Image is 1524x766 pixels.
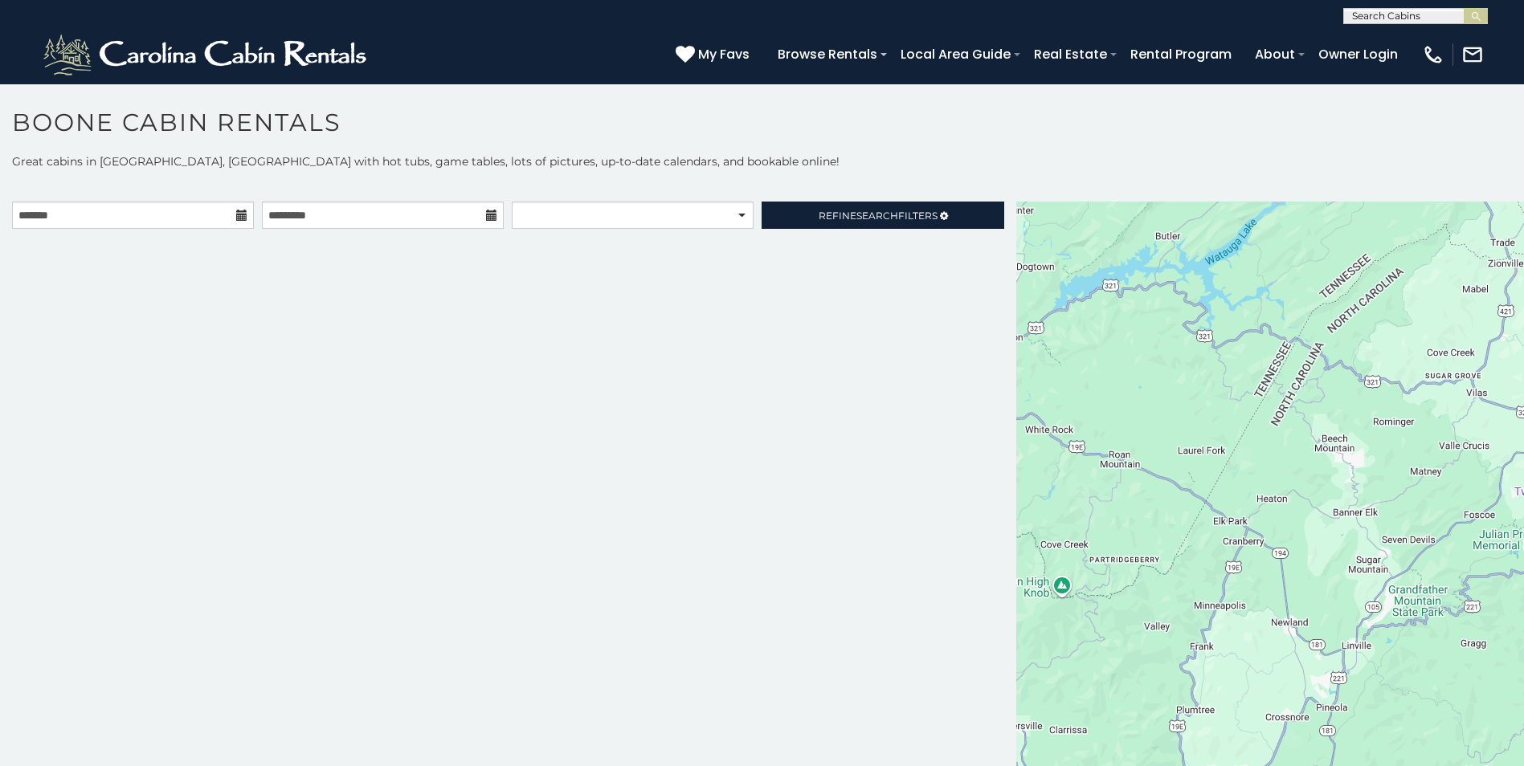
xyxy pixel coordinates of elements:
span: Search [856,210,898,222]
a: Rental Program [1122,40,1240,68]
img: White-1-2.png [40,31,374,79]
a: RefineSearchFilters [762,202,1003,229]
a: Browse Rentals [770,40,885,68]
img: mail-regular-white.png [1461,43,1484,66]
a: Local Area Guide [893,40,1019,68]
span: My Favs [698,44,750,64]
a: Real Estate [1026,40,1115,68]
a: About [1247,40,1303,68]
span: Refine Filters [819,210,938,222]
img: phone-regular-white.png [1422,43,1444,66]
a: My Favs [676,44,754,65]
a: Owner Login [1310,40,1406,68]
